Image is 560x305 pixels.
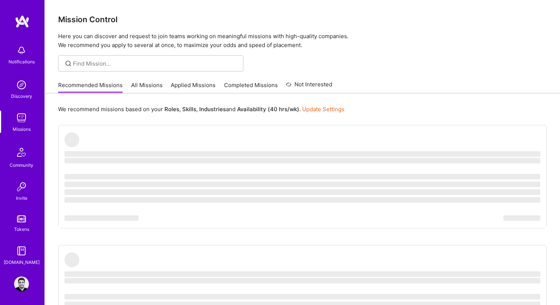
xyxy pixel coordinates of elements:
[14,43,29,58] img: bell
[58,32,547,50] p: Here you can discover and request to join teams working on meaningful missions with high-quality ...
[4,258,40,266] div: [DOMAIN_NAME]
[14,276,29,291] img: User Avatar
[14,77,29,92] img: discovery
[73,60,238,67] input: Find Mission...
[15,15,30,28] img: logo
[14,243,29,258] img: guide book
[58,81,123,93] a: Recommended Missions
[14,179,29,194] img: Invite
[224,81,278,93] a: Completed Missions
[302,106,344,113] a: Update Settings
[14,110,29,125] img: teamwork
[131,81,163,93] a: All Missions
[13,125,31,133] div: Missions
[9,58,35,66] div: Notifications
[164,106,179,113] b: Roles
[17,215,26,222] img: tokens
[11,92,32,100] div: Discovery
[10,161,33,169] div: Community
[12,276,31,291] a: User Avatar
[237,106,299,113] b: Availability (40 hrs/wk)
[16,194,27,202] div: Invite
[58,105,344,113] p: We recommend missions based on your , , and .
[182,106,196,113] b: Skills
[286,80,332,93] a: Not Interested
[58,15,547,24] h3: Mission Control
[13,143,30,161] img: Community
[171,81,216,93] a: Applied Missions
[14,225,29,233] div: Tokens
[199,106,226,113] b: Industries
[64,59,73,68] i: icon SearchGrey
